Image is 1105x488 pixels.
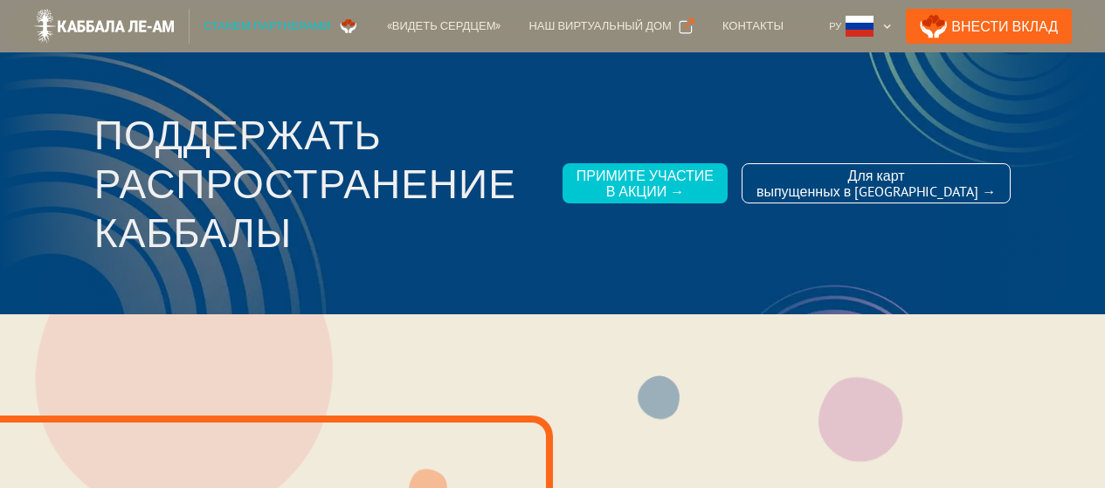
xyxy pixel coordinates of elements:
[94,110,549,257] h3: Поддержать распространение каббалы
[387,17,501,35] div: «Видеть сердцем»
[190,9,373,44] a: Станем партнерами
[563,163,728,203] a: Примите участиев акции →
[906,9,1072,44] a: Внести Вклад
[756,168,996,199] div: Для карт выпущенных в [GEOGRAPHIC_DATA] →
[204,17,331,35] div: Станем партнерами
[515,9,708,44] a: Наш виртуальный дом
[373,9,515,44] a: «Видеть сердцем»
[742,163,1011,203] a: Для картвыпущенных в [GEOGRAPHIC_DATA] →
[577,168,714,199] div: Примите участие в акции →
[822,9,899,44] div: Ру
[829,17,841,35] div: Ру
[722,17,784,35] div: Контакты
[528,17,671,35] div: Наш виртуальный дом
[708,9,798,44] a: Контакты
